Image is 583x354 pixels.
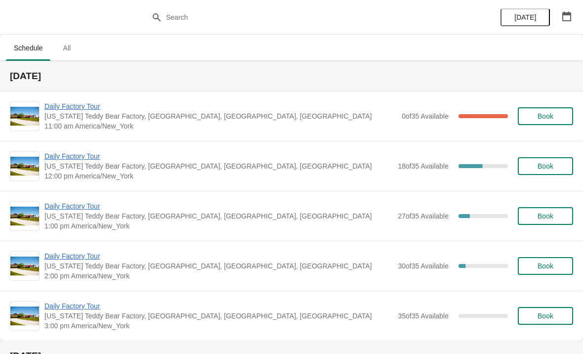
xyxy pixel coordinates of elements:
[44,201,393,211] span: Daily Factory Tour
[44,211,393,221] span: [US_STATE] Teddy Bear Factory, [GEOGRAPHIC_DATA], [GEOGRAPHIC_DATA], [GEOGRAPHIC_DATA]
[398,212,449,220] span: 27 of 35 Available
[10,71,573,81] h2: [DATE]
[538,212,553,220] span: Book
[54,39,79,57] span: All
[538,312,553,320] span: Book
[538,162,553,170] span: Book
[44,101,397,111] span: Daily Factory Tour
[44,111,397,121] span: [US_STATE] Teddy Bear Factory, [GEOGRAPHIC_DATA], [GEOGRAPHIC_DATA], [GEOGRAPHIC_DATA]
[398,162,449,170] span: 18 of 35 Available
[538,112,553,120] span: Book
[44,261,393,271] span: [US_STATE] Teddy Bear Factory, [GEOGRAPHIC_DATA], [GEOGRAPHIC_DATA], [GEOGRAPHIC_DATA]
[518,307,573,325] button: Book
[44,121,397,131] span: 11:00 am America/New_York
[10,307,39,326] img: Daily Factory Tour | Vermont Teddy Bear Factory, Shelburne Road, Shelburne, VT, USA | 3:00 pm Ame...
[398,262,449,270] span: 30 of 35 Available
[44,221,393,231] span: 1:00 pm America/New_York
[166,8,437,26] input: Search
[10,207,39,226] img: Daily Factory Tour | Vermont Teddy Bear Factory, Shelburne Road, Shelburne, VT, USA | 1:00 pm Ame...
[44,271,393,281] span: 2:00 pm America/New_York
[44,151,393,161] span: Daily Factory Tour
[518,157,573,175] button: Book
[402,112,449,120] span: 0 of 35 Available
[44,161,393,171] span: [US_STATE] Teddy Bear Factory, [GEOGRAPHIC_DATA], [GEOGRAPHIC_DATA], [GEOGRAPHIC_DATA]
[538,262,553,270] span: Book
[44,311,393,321] span: [US_STATE] Teddy Bear Factory, [GEOGRAPHIC_DATA], [GEOGRAPHIC_DATA], [GEOGRAPHIC_DATA]
[44,301,393,311] span: Daily Factory Tour
[514,13,536,21] span: [DATE]
[6,39,50,57] span: Schedule
[398,312,449,320] span: 35 of 35 Available
[44,251,393,261] span: Daily Factory Tour
[44,321,393,331] span: 3:00 pm America/New_York
[518,207,573,225] button: Book
[10,107,39,126] img: Daily Factory Tour | Vermont Teddy Bear Factory, Shelburne Road, Shelburne, VT, USA | 11:00 am Am...
[500,8,550,26] button: [DATE]
[518,257,573,275] button: Book
[10,257,39,276] img: Daily Factory Tour | Vermont Teddy Bear Factory, Shelburne Road, Shelburne, VT, USA | 2:00 pm Ame...
[518,107,573,125] button: Book
[44,171,393,181] span: 12:00 pm America/New_York
[10,157,39,176] img: Daily Factory Tour | Vermont Teddy Bear Factory, Shelburne Road, Shelburne, VT, USA | 12:00 pm Am...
